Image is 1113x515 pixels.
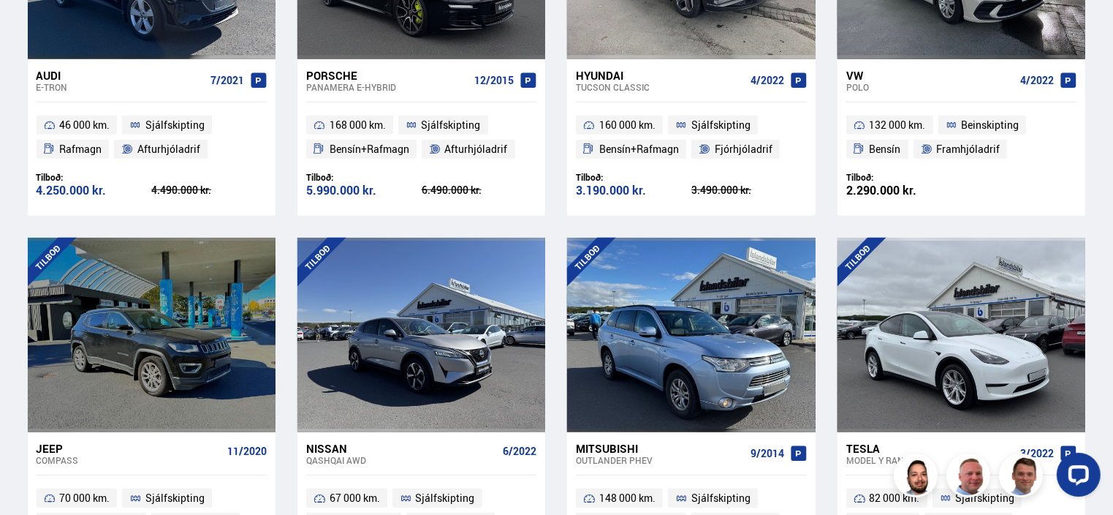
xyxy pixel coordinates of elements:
[1020,75,1054,86] span: 4/2022
[691,185,807,195] div: 3.490.000 kr.
[210,75,244,86] span: 7/2021
[846,82,1014,92] div: Polo
[422,116,481,134] span: Sjálfskipting
[751,448,784,459] span: 9/2014
[846,442,1014,455] div: Tesla
[28,59,276,216] a: Audi e-tron 7/2021 46 000 km. Sjálfskipting Rafmagn Afturhjóladrif Tilboð: 4.250.000 kr. 4.490.00...
[599,489,656,507] span: 148 000 km.
[37,442,221,455] div: Jeep
[1020,448,1054,459] span: 3/2022
[715,140,772,158] span: Fjórhjóladrif
[576,455,744,465] div: Outlander PHEV
[145,116,205,134] span: Sjálfskipting
[59,116,110,134] span: 46 000 km.
[936,140,1000,158] span: Framhjóladrif
[306,82,468,92] div: Panamera E-HYBRID
[576,82,744,92] div: Tucson CLASSIC
[870,489,920,507] span: 82 000 km.
[306,184,422,197] div: 5.990.000 kr.
[422,185,537,195] div: 6.490.000 kr.
[37,455,221,465] div: Compass
[306,172,422,183] div: Tilboð:
[846,172,962,183] div: Tilboð:
[955,489,1014,507] span: Sjálfskipting
[870,140,901,158] span: Bensín
[330,116,386,134] span: 168 000 km.
[1045,447,1106,508] iframe: LiveChat chat widget
[846,69,1014,82] div: VW
[330,140,409,158] span: Bensín+Rafmagn
[37,82,205,92] div: e-tron
[474,75,514,86] span: 12/2015
[576,172,691,183] div: Tilboð:
[599,140,679,158] span: Bensín+Rafmagn
[599,116,656,134] span: 160 000 km.
[1001,456,1045,500] img: FbJEzSuNWCJXmdc-.webp
[137,140,200,158] span: Afturhjóladrif
[37,172,152,183] div: Tilboð:
[445,140,508,158] span: Afturhjóladrif
[576,69,744,82] div: Hyundai
[37,184,152,197] div: 4.250.000 kr.
[691,116,751,134] span: Sjálfskipting
[145,489,205,507] span: Sjálfskipting
[870,116,926,134] span: 132 000 km.
[306,455,497,465] div: Qashqai AWD
[227,446,267,457] span: 11/2020
[306,69,468,82] div: Porsche
[896,456,940,500] img: nhp88E3Fdnt1Opn2.png
[503,446,536,457] span: 6/2022
[416,489,475,507] span: Sjálfskipting
[297,59,545,216] a: Porsche Panamera E-HYBRID 12/2015 168 000 km. Sjálfskipting Bensín+Rafmagn Afturhjóladrif Tilboð:...
[961,116,1019,134] span: Beinskipting
[949,456,992,500] img: siFngHWaQ9KaOqBr.png
[330,489,380,507] span: 67 000 km.
[846,184,962,197] div: 2.290.000 kr.
[37,69,205,82] div: Audi
[306,442,497,455] div: Nissan
[751,75,784,86] span: 4/2022
[151,185,267,195] div: 4.490.000 kr.
[576,442,744,455] div: Mitsubishi
[567,59,815,216] a: Hyundai Tucson CLASSIC 4/2022 160 000 km. Sjálfskipting Bensín+Rafmagn Fjórhjóladrif Tilboð: 3.19...
[837,59,1085,216] a: VW Polo 4/2022 132 000 km. Beinskipting Bensín Framhjóladrif Tilboð: 2.290.000 kr.
[576,184,691,197] div: 3.190.000 kr.
[59,489,110,507] span: 70 000 km.
[691,489,751,507] span: Sjálfskipting
[846,455,1014,465] div: Model Y RANGE
[59,140,102,158] span: Rafmagn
